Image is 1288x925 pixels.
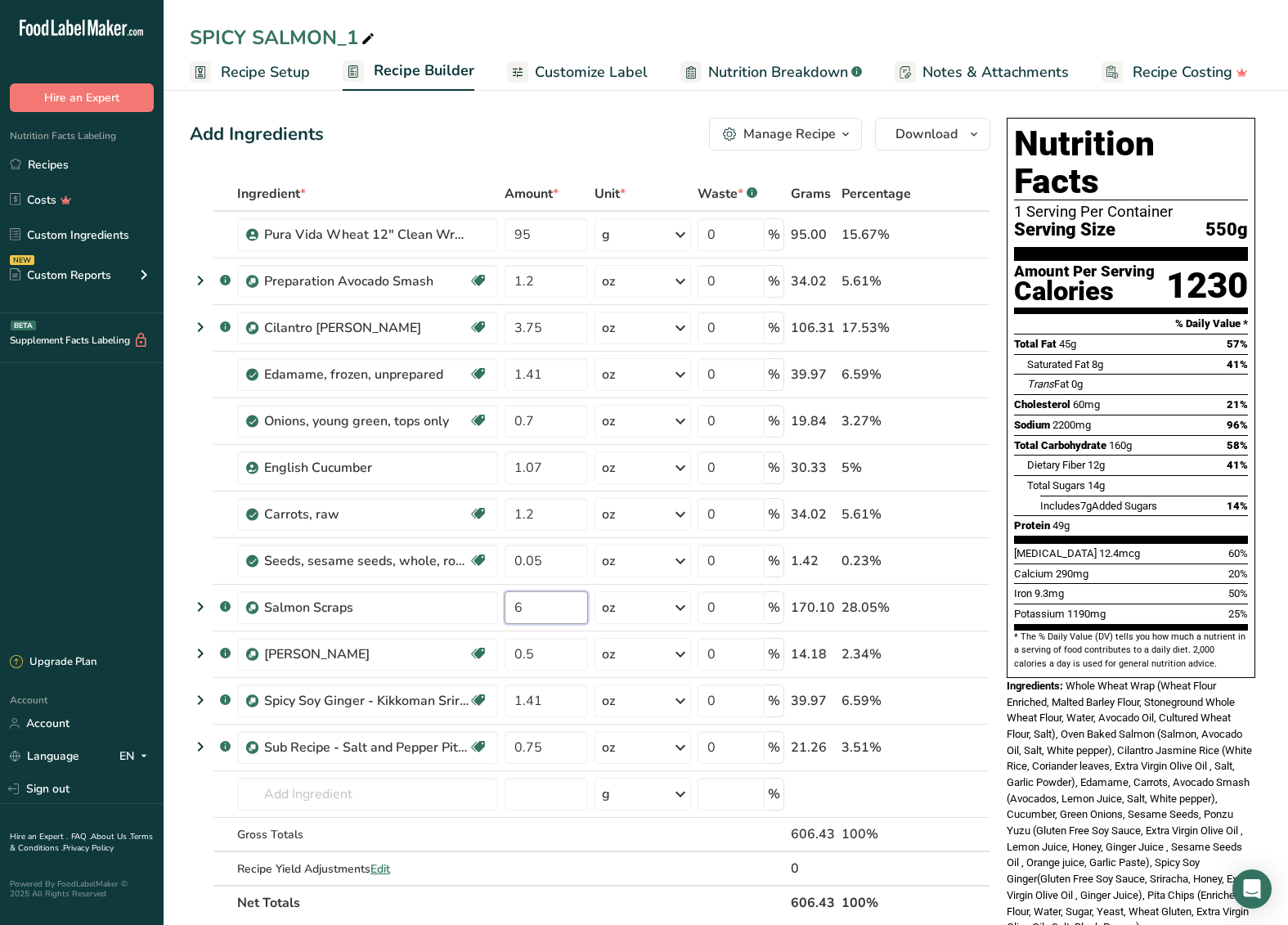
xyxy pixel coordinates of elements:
[374,60,474,82] span: Recipe Builder
[91,831,130,842] a: About Us .
[1080,500,1092,512] span: 7g
[1014,608,1065,620] span: Potassium
[246,276,258,288] img: Sub Recipe
[190,54,310,91] a: Recipe Setup
[234,885,788,919] th: Net Totals
[791,458,835,478] div: 30.33
[841,458,913,478] div: 5%
[264,318,469,338] div: Cilantro [PERSON_NAME]
[709,118,862,150] button: Manage Recipe
[841,644,913,664] div: 2.34%
[264,225,469,245] div: Pura Vida Wheat 12" Clean Wrap
[791,272,835,291] div: 34.02
[680,54,862,91] a: Nutrition Breakdown
[1014,547,1097,559] span: [MEDICAL_DATA]
[602,784,610,804] div: g
[535,61,648,83] span: Customize Label
[264,505,469,524] div: Carrots, raw
[10,654,96,671] div: Upgrade Plan
[895,54,1069,91] a: Notes & Attachments
[10,742,79,770] a: Language
[1034,587,1064,599] span: 9.3mg
[10,831,68,842] a: Hire an Expert .
[246,742,258,754] img: Sub Recipe
[791,598,835,617] div: 170.10
[1232,869,1272,909] div: Open Intercom Messenger
[1228,587,1248,599] span: 50%
[1205,220,1248,240] span: 550g
[10,831,153,854] a: Terms & Conditions .
[10,83,154,112] button: Hire an Expert
[1071,378,1083,390] span: 0g
[595,184,626,204] span: Unit
[602,691,615,711] div: oz
[602,644,615,664] div: oz
[841,411,913,431] div: 3.27%
[602,365,615,384] div: oz
[264,365,469,384] div: Edamame, frozen, unprepared
[246,695,258,707] img: Sub Recipe
[841,225,913,245] div: 15.67%
[1014,220,1115,240] span: Serving Size
[63,842,114,854] a: Privacy Policy
[791,505,835,524] div: 34.02
[1227,459,1248,471] span: 41%
[507,54,648,91] a: Customize Label
[1227,439,1248,451] span: 58%
[1133,61,1232,83] span: Recipe Costing
[1014,439,1106,451] span: Total Carbohydrate
[791,691,835,711] div: 39.97
[841,318,913,338] div: 17.53%
[1027,378,1054,390] i: Trans
[1014,338,1057,350] span: Total Fat
[1027,459,1085,471] span: Dietary Fiber
[1014,519,1050,532] span: Protein
[246,649,258,661] img: Sub Recipe
[1227,500,1248,512] span: 14%
[791,365,835,384] div: 39.97
[1014,419,1050,431] span: Sodium
[602,458,615,478] div: oz
[602,272,615,291] div: oz
[119,747,154,766] div: EN
[788,885,838,919] th: 606.43
[264,411,469,431] div: Onions, young green, tops only
[1073,398,1100,411] span: 60mg
[841,505,913,524] div: 5.61%
[1227,398,1248,411] span: 21%
[791,859,835,878] div: 0
[1014,204,1248,220] div: 1 Serving Per Container
[602,738,615,757] div: oz
[190,121,324,148] div: Add Ingredients
[1102,54,1248,91] a: Recipe Costing
[264,551,469,571] div: Seeds, sesame seeds, whole, roasted and toasted
[264,738,469,757] div: Sub Recipe - Salt and Pepper Pita Chips
[875,118,990,150] button: Download
[838,885,916,919] th: 100%
[1014,587,1032,599] span: Iron
[237,826,498,843] div: Gross Totals
[11,321,36,330] div: BETA
[791,551,835,571] div: 1.42
[246,602,258,614] img: Sub Recipe
[10,255,34,265] div: NEW
[602,225,610,245] div: g
[1227,419,1248,431] span: 96%
[1007,680,1063,692] span: Ingredients:
[1088,479,1105,492] span: 14g
[791,318,835,338] div: 106.31
[71,831,91,842] a: FAQ .
[1027,479,1085,492] span: Total Sugars
[791,824,835,844] div: 606.43
[1014,314,1248,334] section: % Daily Value *
[1067,608,1106,620] span: 1190mg
[264,598,469,617] div: Salmon Scraps
[10,267,111,284] div: Custom Reports
[895,124,958,144] span: Download
[791,411,835,431] div: 19.84
[841,691,913,711] div: 6.59%
[10,879,154,899] div: Powered By FoodLabelMaker © 2025 All Rights Reserved
[1014,280,1155,303] div: Calories
[743,124,836,144] div: Manage Recipe
[1092,358,1103,370] span: 8g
